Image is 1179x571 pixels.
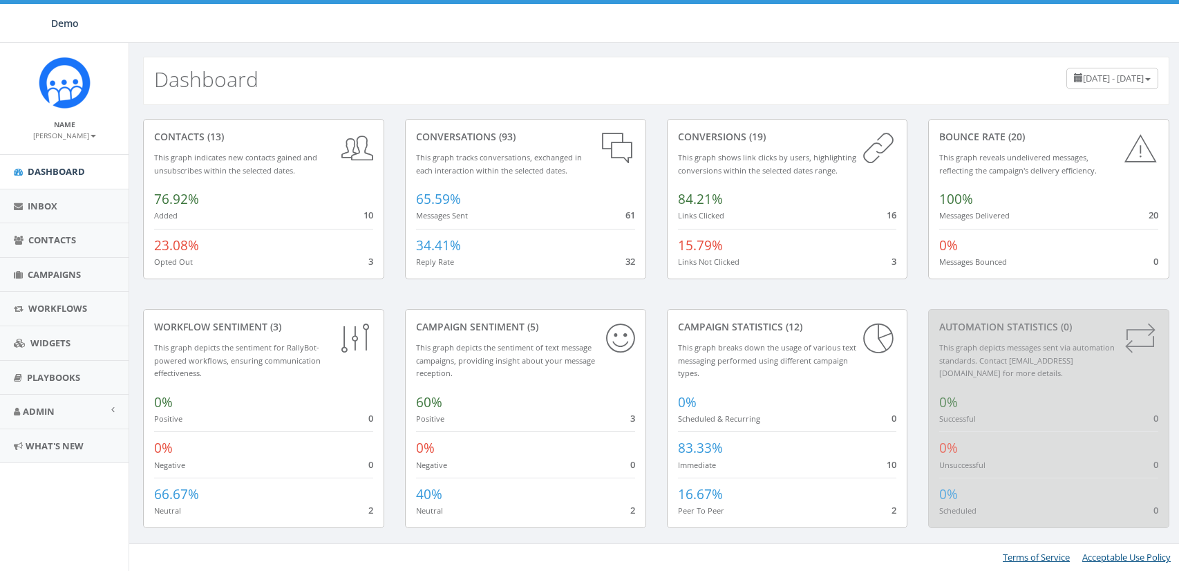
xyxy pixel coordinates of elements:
[23,405,55,418] span: Admin
[678,413,760,424] small: Scheduled & Recurring
[1006,130,1025,143] span: (20)
[1082,551,1171,563] a: Acceptable Use Policy
[154,439,173,457] span: 0%
[154,130,373,144] div: contacts
[892,255,896,268] span: 3
[154,190,199,208] span: 76.92%
[368,412,373,424] span: 0
[26,440,84,452] span: What's New
[267,320,281,333] span: (3)
[33,129,96,141] a: [PERSON_NAME]
[678,505,724,516] small: Peer To Peer
[205,130,224,143] span: (13)
[892,504,896,516] span: 2
[525,320,538,333] span: (5)
[939,256,1007,267] small: Messages Bounced
[939,439,958,457] span: 0%
[154,152,317,176] small: This graph indicates new contacts gained and unsubscribes within the selected dates.
[154,342,321,378] small: This graph depicts the sentiment for RallyBot-powered workflows, ensuring communication effective...
[939,460,985,470] small: Unsuccessful
[678,210,724,221] small: Links Clicked
[154,485,199,503] span: 66.67%
[678,256,739,267] small: Links Not Clicked
[678,190,723,208] span: 84.21%
[630,504,635,516] span: 2
[678,485,723,503] span: 16.67%
[892,412,896,424] span: 0
[154,393,173,411] span: 0%
[416,210,468,221] small: Messages Sent
[625,255,635,268] span: 32
[416,320,635,334] div: Campaign Sentiment
[154,320,373,334] div: Workflow Sentiment
[33,131,96,140] small: [PERSON_NAME]
[1149,209,1158,221] span: 20
[1058,320,1072,333] span: (0)
[678,152,856,176] small: This graph shows link clicks by users, highlighting conversions within the selected dates range.
[939,190,973,208] span: 100%
[28,234,76,246] span: Contacts
[51,17,79,30] span: Demo
[1003,551,1070,563] a: Terms of Service
[154,236,199,254] span: 23.08%
[416,152,582,176] small: This graph tracks conversations, exchanged in each interaction within the selected dates.
[416,342,595,378] small: This graph depicts the sentiment of text message campaigns, providing insight about your message ...
[28,302,87,315] span: Workflows
[678,393,697,411] span: 0%
[678,236,723,254] span: 15.79%
[678,439,723,457] span: 83.33%
[368,255,373,268] span: 3
[28,200,57,212] span: Inbox
[416,485,442,503] span: 40%
[416,460,447,470] small: Negative
[368,458,373,471] span: 0
[154,505,181,516] small: Neutral
[30,337,70,349] span: Widgets
[630,412,635,424] span: 3
[1153,255,1158,268] span: 0
[28,268,81,281] span: Campaigns
[416,393,442,411] span: 60%
[939,342,1115,378] small: This graph depicts messages sent via automation standards. Contact [EMAIL_ADDRESS][DOMAIN_NAME] f...
[678,342,856,378] small: This graph breaks down the usage of various text messaging performed using different campaign types.
[416,505,443,516] small: Neutral
[154,68,258,91] h2: Dashboard
[939,130,1158,144] div: Bounce Rate
[939,505,977,516] small: Scheduled
[746,130,766,143] span: (19)
[154,460,185,470] small: Negative
[416,190,461,208] span: 65.59%
[939,210,1010,221] small: Messages Delivered
[416,439,435,457] span: 0%
[154,210,178,221] small: Added
[416,413,444,424] small: Positive
[678,130,897,144] div: conversions
[27,371,80,384] span: Playbooks
[887,458,896,471] span: 10
[630,458,635,471] span: 0
[1153,412,1158,424] span: 0
[939,236,958,254] span: 0%
[939,485,958,503] span: 0%
[39,57,91,109] img: Icon_1.png
[678,320,897,334] div: Campaign Statistics
[887,209,896,221] span: 16
[678,460,716,470] small: Immediate
[496,130,516,143] span: (93)
[416,130,635,144] div: conversations
[625,209,635,221] span: 61
[28,165,85,178] span: Dashboard
[939,320,1158,334] div: Automation Statistics
[364,209,373,221] span: 10
[1083,72,1144,84] span: [DATE] - [DATE]
[939,152,1097,176] small: This graph reveals undelivered messages, reflecting the campaign's delivery efficiency.
[154,413,182,424] small: Positive
[939,393,958,411] span: 0%
[783,320,802,333] span: (12)
[154,256,193,267] small: Opted Out
[416,256,454,267] small: Reply Rate
[54,120,75,129] small: Name
[939,413,976,424] small: Successful
[368,504,373,516] span: 2
[1153,458,1158,471] span: 0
